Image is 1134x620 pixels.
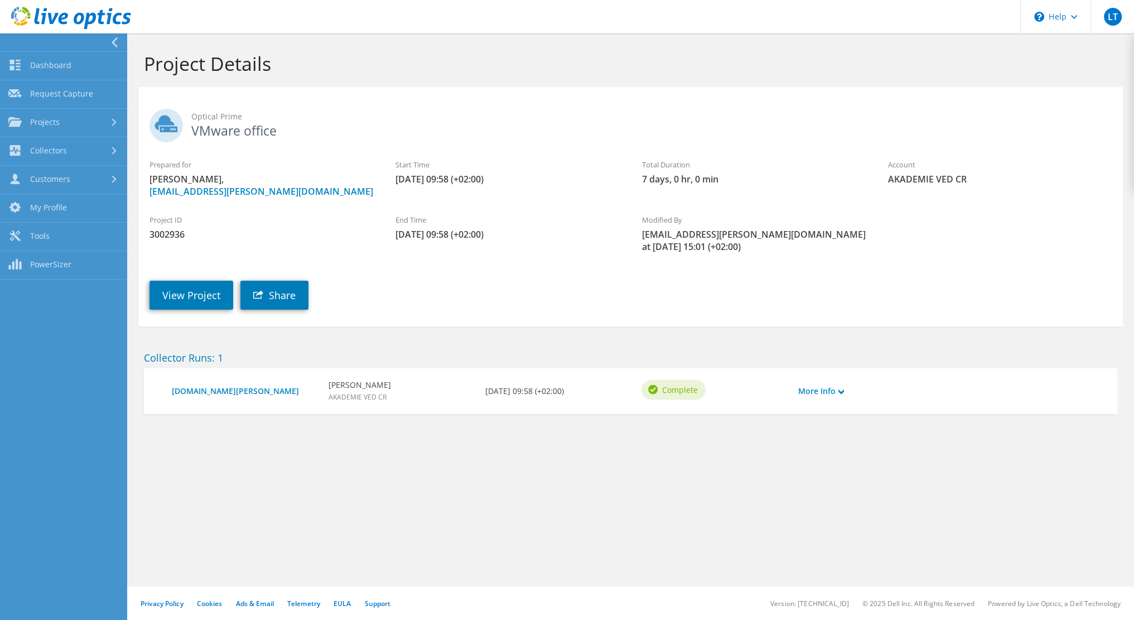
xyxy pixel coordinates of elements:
[329,379,391,391] b: [PERSON_NAME]
[364,599,390,608] a: Support
[662,383,697,396] span: Complete
[988,599,1121,608] li: Powered by Live Optics, a Dell Technology
[144,52,1112,75] h1: Project Details
[485,385,564,397] b: [DATE] 09:58 (+02:00)
[141,599,184,608] a: Privacy Policy
[149,173,373,198] span: [PERSON_NAME],
[149,214,373,225] label: Project ID
[1034,12,1044,22] svg: \n
[395,173,619,185] span: [DATE] 09:58 (+02:00)
[144,352,1117,364] h2: Collector Runs: 1
[641,228,865,253] span: [EMAIL_ADDRESS][PERSON_NAME][DOMAIN_NAME] at [DATE] 15:01 (+02:00)
[197,599,223,608] a: Cookies
[149,159,373,170] label: Prepared for
[236,599,274,608] a: Ads & Email
[888,173,1112,185] span: AKADEMIE VED CR
[149,109,1112,137] h2: VMware office
[798,385,844,397] a: More Info
[334,599,351,608] a: EULA
[395,214,619,225] label: End Time
[888,159,1112,170] label: Account
[172,385,317,397] a: [DOMAIN_NAME][PERSON_NAME]
[1104,8,1122,26] span: LT
[641,214,865,225] label: Modified By
[641,173,865,185] span: 7 days, 0 hr, 0 min
[287,599,320,608] a: Telemetry
[149,281,233,310] a: View Project
[191,110,1112,123] span: Optical Prime
[149,185,373,198] a: [EMAIL_ADDRESS][PERSON_NAME][DOMAIN_NAME]
[329,392,387,402] span: AKADEMIE VED CR
[641,159,865,170] label: Total Duration
[149,228,373,241] span: 3002936
[770,599,849,608] li: Version: [TECHNICAL_ID]
[862,599,974,608] li: © 2025 Dell Inc. All Rights Reserved
[395,159,619,170] label: Start Time
[240,281,308,310] a: Share
[395,228,619,241] span: [DATE] 09:58 (+02:00)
